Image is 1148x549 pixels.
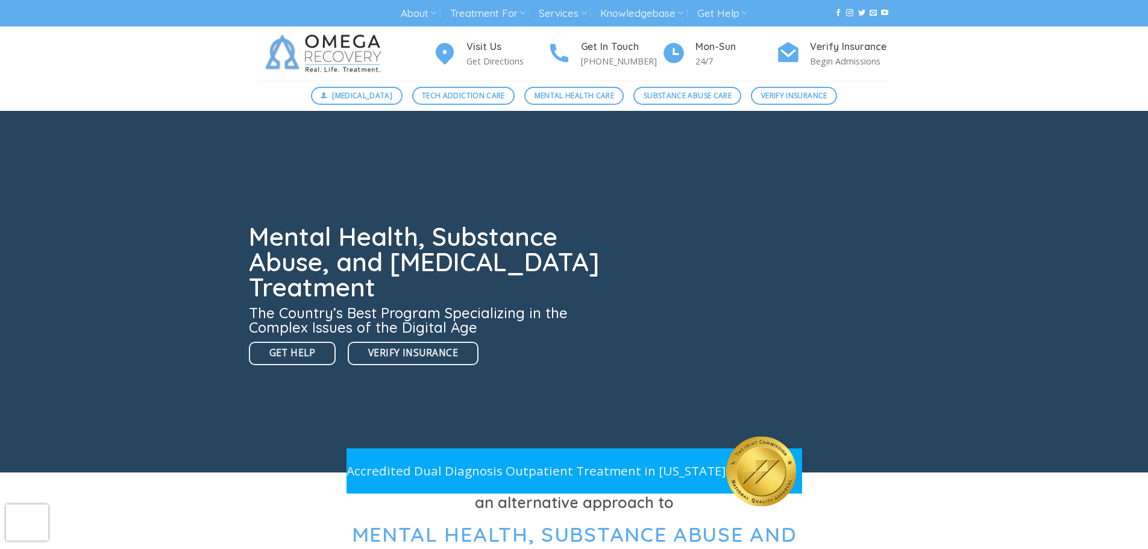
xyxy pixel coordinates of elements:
[269,345,316,360] span: Get Help
[581,54,662,68] p: [PHONE_NUMBER]
[810,54,891,68] p: Begin Admissions
[695,39,776,55] h4: Mon-Sun
[466,39,547,55] h4: Visit Us
[332,90,392,101] span: [MEDICAL_DATA]
[697,2,747,25] a: Get Help
[347,461,726,481] p: Accredited Dual Diagnosis Outpatient Treatment in [US_STATE]
[311,87,403,105] a: [MEDICAL_DATA]
[258,27,394,81] img: Omega Recovery
[776,39,891,69] a: Verify Insurance Begin Admissions
[870,9,877,17] a: Send us an email
[810,39,891,55] h4: Verify Insurance
[249,306,607,334] h3: The Country’s Best Program Specializing in the Complex Issues of the Digital Age
[761,90,827,101] span: Verify Insurance
[249,224,607,300] h1: Mental Health, Substance Abuse, and [MEDICAL_DATA] Treatment
[695,54,776,68] p: 24/7
[600,2,683,25] a: Knowledgebase
[433,39,547,69] a: Visit Us Get Directions
[751,87,837,105] a: Verify Insurance
[450,2,525,25] a: Treatment For
[858,9,865,17] a: Follow on Twitter
[539,2,586,25] a: Services
[368,345,458,360] span: Verify Insurance
[524,87,624,105] a: Mental Health Care
[547,39,662,69] a: Get In Touch [PHONE_NUMBER]
[881,9,888,17] a: Follow on YouTube
[633,87,741,105] a: Substance Abuse Care
[422,90,505,101] span: Tech Addiction Care
[535,90,614,101] span: Mental Health Care
[401,2,436,25] a: About
[412,87,515,105] a: Tech Addiction Care
[466,54,547,68] p: Get Directions
[644,90,732,101] span: Substance Abuse Care
[835,9,842,17] a: Follow on Facebook
[348,342,478,365] a: Verify Insurance
[846,9,853,17] a: Follow on Instagram
[249,342,336,365] a: Get Help
[581,39,662,55] h4: Get In Touch
[258,491,891,515] h3: an alternative approach to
